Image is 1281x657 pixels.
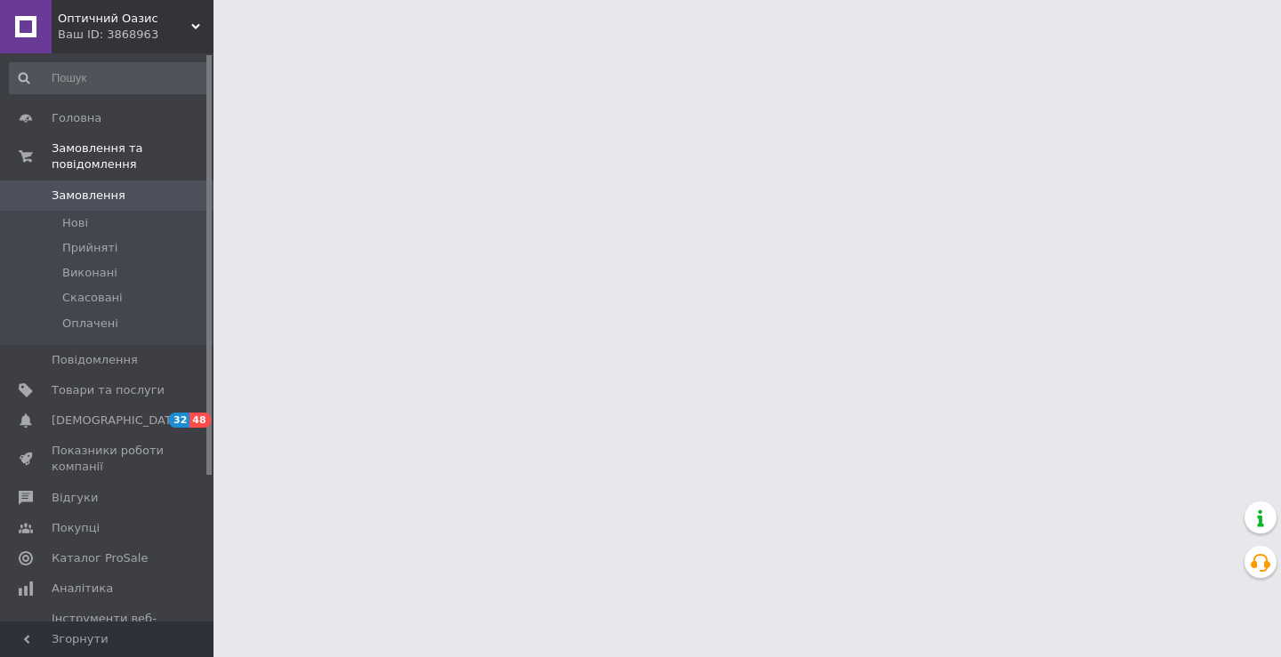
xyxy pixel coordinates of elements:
span: 32 [169,413,189,428]
span: Замовлення [52,188,125,204]
span: Головна [52,110,101,126]
span: Аналітика [52,581,113,597]
span: Товари та послуги [52,382,165,398]
span: [DEMOGRAPHIC_DATA] [52,413,183,429]
span: Виконані [62,265,117,281]
span: Повідомлення [52,352,138,368]
span: 48 [189,413,210,428]
span: Оплачені [62,316,118,332]
span: Нові [62,215,88,231]
span: Скасовані [62,290,123,306]
span: Каталог ProSale [52,550,148,566]
span: Відгуки [52,490,98,506]
span: Прийняті [62,240,117,256]
span: Інструменти веб-майстра та SEO [52,611,165,643]
span: Замовлення та повідомлення [52,140,213,172]
input: Пошук [9,62,210,94]
span: Покупці [52,520,100,536]
span: Показники роботи компанії [52,443,165,475]
div: Ваш ID: 3868963 [58,27,213,43]
span: Оптичний Оазис [58,11,191,27]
